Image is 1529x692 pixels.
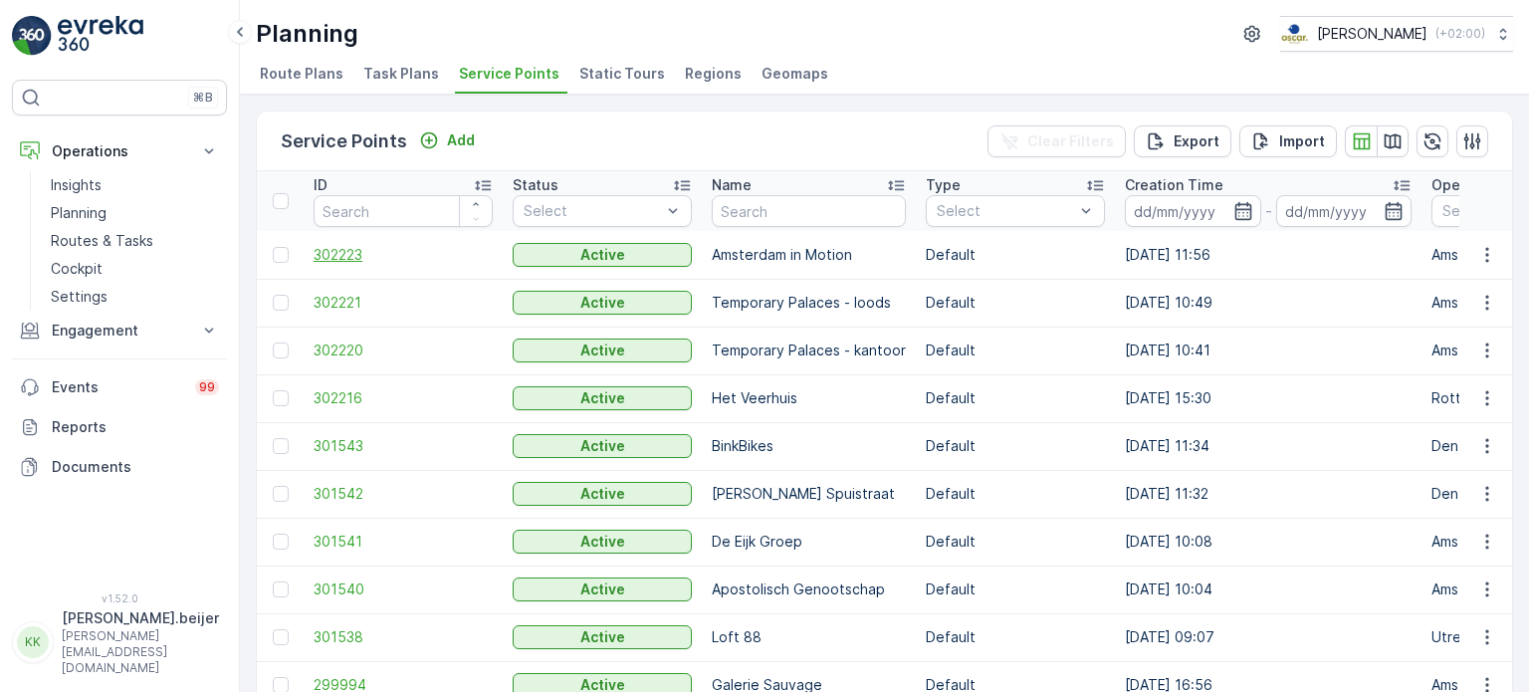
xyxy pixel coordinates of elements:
p: [PERSON_NAME] Spuistraat [712,484,906,504]
input: Search [712,195,906,227]
p: Name [712,175,752,195]
p: Status [513,175,558,195]
div: Toggle Row Selected [273,486,289,502]
span: 301543 [314,436,493,456]
div: Toggle Row Selected [273,629,289,645]
span: 302216 [314,388,493,408]
td: [DATE] 11:34 [1115,422,1421,470]
p: Temporary Palaces - loods [712,293,906,313]
span: 301542 [314,484,493,504]
td: [DATE] 11:56 [1115,231,1421,279]
p: Routes & Tasks [51,231,153,251]
a: Routes & Tasks [43,227,227,255]
div: Toggle Row Selected [273,581,289,597]
a: 301540 [314,579,493,599]
p: Active [580,484,625,504]
p: Active [580,627,625,647]
button: Active [513,530,692,554]
p: Default [926,388,1105,408]
p: Active [580,293,625,313]
p: Default [926,627,1105,647]
p: Default [926,245,1105,265]
p: Default [926,293,1105,313]
span: 302223 [314,245,493,265]
button: [PERSON_NAME](+02:00) [1280,16,1513,52]
p: Amsterdam in Motion [712,245,906,265]
button: Active [513,482,692,506]
p: Planning [51,203,107,223]
p: Import [1279,131,1325,151]
td: [DATE] 15:30 [1115,374,1421,422]
button: Export [1134,125,1231,157]
img: logo [12,16,52,56]
p: Default [926,532,1105,552]
p: Events [52,377,183,397]
p: ID [314,175,328,195]
p: Apostolisch Genootschap [712,579,906,599]
button: Active [513,386,692,410]
p: [PERSON_NAME].beijer [62,608,219,628]
a: Events99 [12,367,227,407]
p: Operations [1431,175,1508,195]
a: 302221 [314,293,493,313]
p: Operations [52,141,187,161]
div: KK [17,626,49,658]
p: Planning [256,18,358,50]
button: Operations [12,131,227,171]
p: Export [1174,131,1219,151]
p: Documents [52,457,219,477]
button: Add [411,128,483,152]
span: Route Plans [260,64,343,84]
p: ( +02:00 ) [1435,26,1485,42]
p: Settings [51,287,108,307]
p: Engagement [52,321,187,341]
input: dd/mm/yyyy [1276,195,1413,227]
div: Toggle Row Selected [273,343,289,358]
p: BinkBikes [712,436,906,456]
p: Active [580,245,625,265]
p: Default [926,341,1105,360]
p: Cockpit [51,259,103,279]
div: Toggle Row Selected [273,438,289,454]
td: [DATE] 11:32 [1115,470,1421,518]
p: Creation Time [1125,175,1223,195]
a: 301541 [314,532,493,552]
p: Temporary Palaces - kantoor [712,341,906,360]
p: Active [580,341,625,360]
p: Default [926,436,1105,456]
input: Search [314,195,493,227]
a: Cockpit [43,255,227,283]
button: Engagement [12,311,227,350]
a: Insights [43,171,227,199]
a: Settings [43,283,227,311]
button: Active [513,625,692,649]
button: Active [513,339,692,362]
p: Clear Filters [1027,131,1114,151]
a: 301538 [314,627,493,647]
button: Active [513,577,692,601]
p: [PERSON_NAME] [1317,24,1427,44]
div: Toggle Row Selected [273,390,289,406]
p: Active [580,532,625,552]
p: Active [580,388,625,408]
p: Select [524,201,661,221]
a: 302220 [314,341,493,360]
span: v 1.52.0 [12,592,227,604]
span: Geomaps [762,64,828,84]
span: Static Tours [579,64,665,84]
p: - [1265,199,1272,223]
a: Reports [12,407,227,447]
div: Toggle Row Selected [273,295,289,311]
p: Insights [51,175,102,195]
p: Active [580,436,625,456]
p: Loft 88 [712,627,906,647]
td: [DATE] 09:07 [1115,613,1421,661]
button: Clear Filters [987,125,1126,157]
p: Default [926,484,1105,504]
span: Task Plans [363,64,439,84]
input: dd/mm/yyyy [1125,195,1261,227]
